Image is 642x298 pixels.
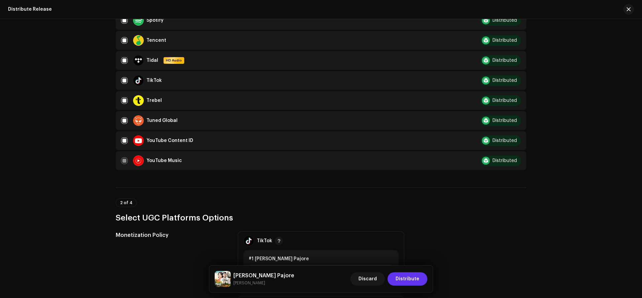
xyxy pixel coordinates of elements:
div: #1 [PERSON_NAME] Pajore [249,256,393,262]
div: YouTube Content ID [146,138,193,143]
h3: Select UGC Platforms Options [116,212,526,223]
span: 2 of 4 [120,201,132,205]
span: HD Audio [164,58,184,63]
span: Discard [358,272,377,286]
div: Distributed [493,18,517,23]
div: Trebel [146,98,162,103]
div: Distributed [493,58,517,63]
img: 975021a1-a2f9-40a7-9464-805a4104b4c6 [215,271,231,287]
span: Distribute [396,272,419,286]
div: Tencent [146,38,166,43]
div: Distributed [493,138,517,143]
div: Spotify [146,18,164,23]
div: TikTok [146,78,162,83]
div: Distributed [493,78,517,83]
div: Tidal [146,58,158,63]
button: Distribute [388,272,427,286]
h5: Buker Pajore [233,272,294,280]
small: Buker Pajore [233,280,294,286]
div: Distributed [493,118,517,123]
button: Discard [350,272,385,286]
div: Distributed [493,38,517,43]
div: Distributed [493,98,517,103]
div: Tuned Global [146,118,178,123]
div: TikTok [257,238,272,244]
h5: Monetization Policy [116,231,227,239]
div: YouTube Music [146,158,182,163]
div: Distribute Release [8,7,52,12]
div: Distributed [493,158,517,163]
